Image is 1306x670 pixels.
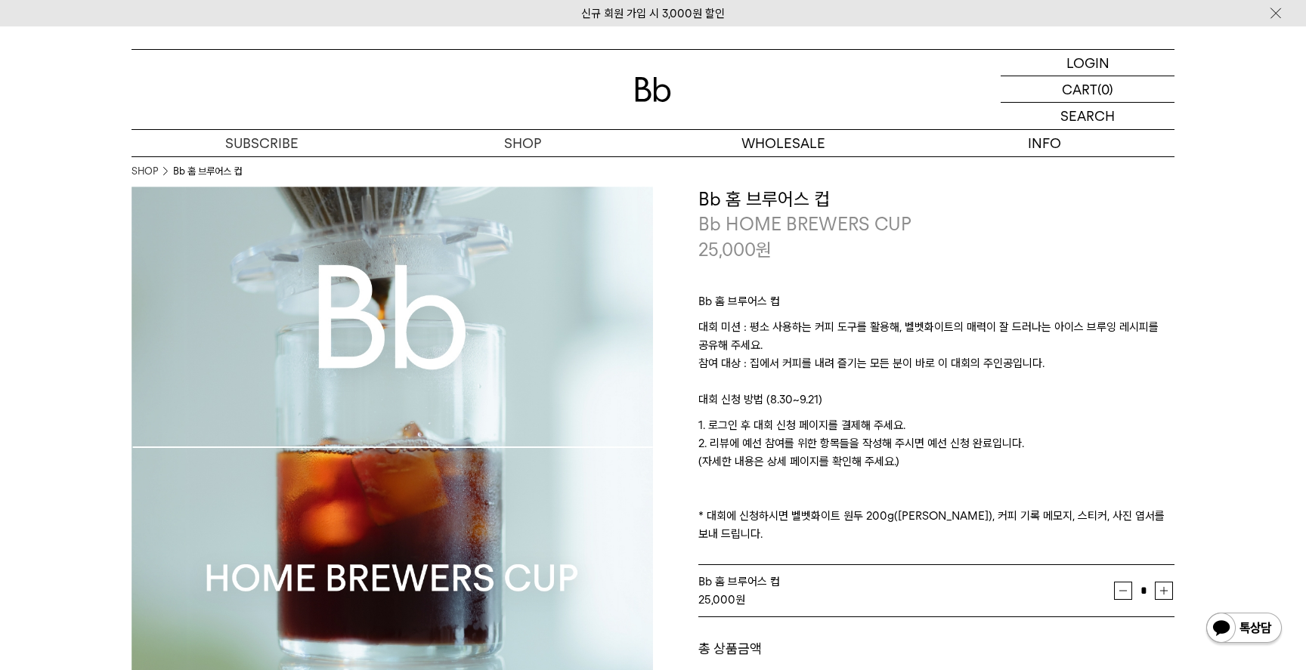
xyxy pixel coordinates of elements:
[1114,582,1132,600] button: 감소
[1001,76,1174,103] a: CART (0)
[698,211,1174,237] p: Bb HOME BREWERS CUP
[1205,611,1283,647] img: 카카오톡 채널 1:1 채팅 버튼
[756,239,772,261] span: 원
[1062,76,1097,102] p: CART
[698,292,1174,318] p: Bb 홈 브루어스 컵
[914,130,1174,156] p: INFO
[698,591,1114,609] div: 원
[698,640,936,658] dt: 총 상품금액
[173,164,242,179] li: Bb 홈 브루어스 컵
[698,593,735,607] strong: 25,000
[698,237,772,263] p: 25,000
[698,416,1174,543] p: 1. 로그인 후 대회 신청 페이지를 결제해 주세요. 2. 리뷰에 예선 참여를 위한 항목들을 작성해 주시면 예선 신청 완료입니다. (자세한 내용은 상세 페이지를 확인해 주세요....
[392,130,653,156] a: SHOP
[581,7,725,20] a: 신규 회원 가입 시 3,000원 할인
[653,130,914,156] p: WHOLESALE
[698,318,1174,391] p: 대회 미션 : 평소 사용하는 커피 도구를 활용해, 벨벳화이트의 매력이 잘 드러나는 아이스 브루잉 레시피를 공유해 주세요. 참여 대상 : 집에서 커피를 내려 즐기는 모든 분이 ...
[1097,76,1113,102] p: (0)
[1001,50,1174,76] a: LOGIN
[132,164,158,179] a: SHOP
[1155,582,1173,600] button: 증가
[698,391,1174,416] p: 대회 신청 방법 (8.30~9.21)
[698,187,1174,212] h3: Bb 홈 브루어스 컵
[132,130,392,156] a: SUBSCRIBE
[1066,50,1109,76] p: LOGIN
[1060,103,1115,129] p: SEARCH
[635,77,671,102] img: 로고
[698,575,780,588] span: Bb 홈 브루어스 컵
